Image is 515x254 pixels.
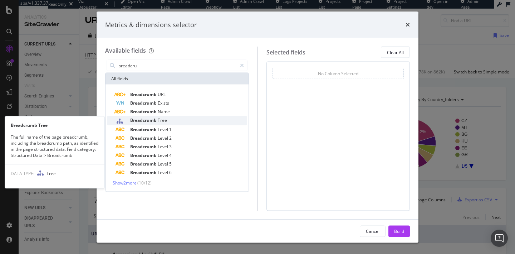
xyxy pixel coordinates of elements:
span: 2 [169,135,172,141]
input: Search by field name [118,60,237,71]
span: URL [158,91,166,97]
div: Open Intercom Messenger [491,230,508,247]
span: Level [158,152,169,158]
span: Level [158,126,169,133]
div: Cancel [366,228,379,234]
span: Breadcrumb [130,169,158,176]
div: Breadcrumb Tree [5,122,104,128]
button: Cancel [360,225,386,237]
button: Clear All [381,47,410,58]
span: Exists [158,100,169,106]
span: Level [158,135,169,141]
button: Build [388,225,410,237]
span: 1 [169,126,172,133]
span: 3 [169,144,172,150]
span: Breadcrumb [130,135,158,141]
span: 4 [169,152,172,158]
div: modal [97,11,418,243]
span: Show 2 more [113,180,137,186]
span: Level [158,144,169,150]
span: Breadcrumb [130,109,158,115]
span: Breadcrumb [130,117,158,123]
span: Breadcrumb [130,91,158,97]
span: Breadcrumb [130,144,158,150]
span: 5 [169,161,172,167]
div: Clear All [387,49,404,55]
span: ( 10 / 12 ) [137,180,152,186]
span: Level [158,161,169,167]
div: Build [394,228,404,234]
div: times [406,20,410,29]
span: Name [158,109,170,115]
div: Selected fields [266,48,305,56]
div: Available fields [105,47,146,54]
span: Breadcrumb [130,161,158,167]
div: Metrics & dimensions selector [105,20,197,29]
span: 6 [169,169,172,176]
span: Tree [158,117,167,123]
span: Level [158,169,169,176]
span: Breadcrumb [130,100,158,106]
div: All fields [106,73,249,85]
div: The full name of the page breadcrumb, including the breadcrumb path, as identified in the page st... [5,134,104,159]
span: Breadcrumb [130,152,158,158]
span: Breadcrumb [130,126,158,133]
div: No Column Selected [318,70,358,76]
